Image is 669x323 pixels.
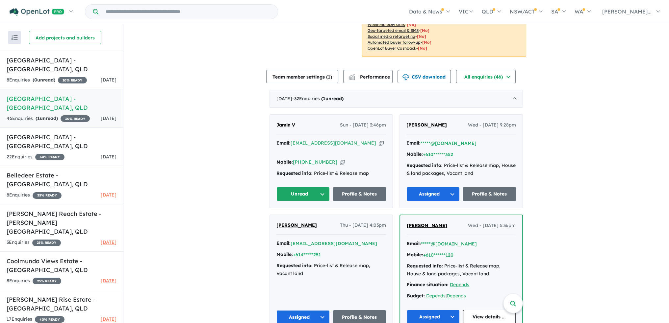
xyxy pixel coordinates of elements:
strong: Finance situation: [407,282,449,288]
button: Add projects and builders [29,31,101,44]
span: 35 % READY [33,192,62,199]
span: Sun - [DATE] 3:46pm [340,121,386,129]
div: Price-list & Release map, Vacant land [276,262,386,278]
img: Openlot PRO Logo White [10,8,64,16]
strong: Mobile: [276,251,293,257]
strong: Budget: [407,293,425,299]
span: 20 % READY [58,77,87,83]
span: Performance [349,74,390,80]
strong: Email: [407,241,421,246]
strong: Email: [406,140,421,146]
u: OpenLot Buyer Cashback [368,46,416,51]
h5: [PERSON_NAME] Rise Estate - [GEOGRAPHIC_DATA] , QLD [7,295,116,313]
div: 8 Enquir ies [7,277,61,285]
strong: Mobile: [407,252,423,258]
span: [DATE] [101,115,116,121]
button: CSV download [398,70,451,83]
span: 1 [37,115,40,121]
span: [PERSON_NAME] [406,122,447,128]
a: [PERSON_NAME] [407,222,447,230]
strong: Requested info: [406,162,443,168]
h5: Coolmunda Views Estate - [GEOGRAPHIC_DATA] , QLD [7,257,116,274]
h5: [GEOGRAPHIC_DATA] - [GEOGRAPHIC_DATA] , QLD [7,94,116,112]
div: 8 Enquir ies [7,76,87,84]
span: Wed - [DATE] 9:28pm [468,121,516,129]
strong: Mobile: [276,159,293,165]
span: [No] [422,40,431,45]
a: Depends [426,293,446,299]
div: [DATE] [270,90,523,108]
u: Social media retargeting [368,34,415,39]
h5: [PERSON_NAME] Reach Estate - [PERSON_NAME][GEOGRAPHIC_DATA] , QLD [7,209,116,236]
div: 22 Enquir ies [7,153,64,161]
button: Copy [340,159,345,166]
strong: ( unread) [36,115,58,121]
div: 46 Enquir ies [7,115,90,123]
span: - 32 Enquir ies [292,96,344,102]
span: Jamin V [276,122,295,128]
strong: Email: [276,240,291,246]
button: Team member settings (1) [266,70,338,83]
span: [No] [418,46,427,51]
button: Performance [343,70,393,83]
span: Thu - [DATE] 4:03pm [340,221,386,229]
span: [No] [407,22,416,27]
a: Jamin V [276,121,295,129]
strong: Mobile: [406,151,423,157]
strong: Email: [276,140,291,146]
h5: [GEOGRAPHIC_DATA] - [GEOGRAPHIC_DATA] , QLD [7,133,116,150]
span: [PERSON_NAME] [407,222,447,228]
span: [DATE] [101,154,116,160]
div: 3 Enquir ies [7,239,61,246]
img: sort.svg [11,35,18,40]
span: 30 % READY [35,154,64,160]
span: [PERSON_NAME] [276,222,317,228]
div: Price-list & Release map, House & land packages, Vacant land [407,262,516,278]
input: Try estate name, suburb, builder or developer [100,5,276,19]
span: [No] [417,34,426,39]
span: [DATE] [101,192,116,198]
a: Depends [447,293,466,299]
strong: ( unread) [33,77,55,83]
a: [EMAIL_ADDRESS][DOMAIN_NAME] [291,140,376,146]
span: [DATE] [101,278,116,284]
span: [PERSON_NAME]... [602,8,652,15]
strong: Requested info: [276,170,313,176]
span: 1 [323,96,325,102]
span: 30 % READY [61,115,90,122]
span: 25 % READY [32,240,61,246]
a: [PERSON_NAME] [406,121,447,129]
a: Depends [450,282,469,288]
a: [PHONE_NUMBER] [293,159,337,165]
strong: ( unread) [321,96,344,102]
span: [DATE] [101,239,116,245]
u: Geo-targeted email & SMS [368,28,419,33]
a: Profile & Notes [333,187,386,201]
img: line-chart.svg [349,74,355,78]
u: Automated buyer follow-up [368,40,421,45]
span: 40 % READY [35,316,64,323]
div: Price-list & Release map, House & land packages, Vacant land [406,162,516,177]
a: Profile & Notes [463,187,516,201]
div: | [407,292,516,300]
img: bar-chart.svg [348,76,355,80]
img: download icon [402,74,409,81]
span: [DATE] [101,77,116,83]
u: Weekend eDM slots [368,22,405,27]
span: [No] [420,28,429,33]
strong: Requested info: [276,263,313,268]
div: Price-list & Release map [276,170,386,177]
span: 25 % READY [33,278,61,284]
span: Wed - [DATE] 5:36pm [468,222,516,230]
span: [DATE] [101,316,116,322]
button: Unread [276,187,330,201]
span: 0 [34,77,37,83]
button: All enquiries (46) [456,70,516,83]
h5: Belledeer Estate - [GEOGRAPHIC_DATA] , QLD [7,171,116,189]
button: [EMAIL_ADDRESS][DOMAIN_NAME] [291,240,377,247]
strong: Requested info: [407,263,443,269]
button: Assigned [406,187,460,201]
